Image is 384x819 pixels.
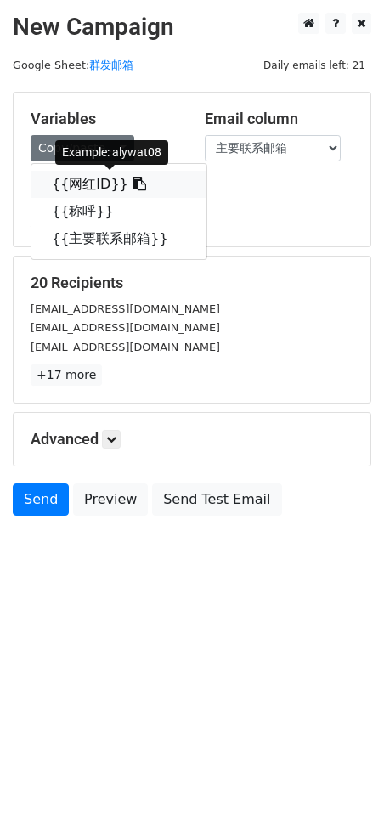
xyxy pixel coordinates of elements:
a: 群发邮箱 [89,59,133,71]
h5: 20 Recipients [31,274,353,292]
h5: Variables [31,110,179,128]
a: {{网红ID}} [31,171,206,198]
a: Copy/paste... [31,135,134,161]
small: [EMAIL_ADDRESS][DOMAIN_NAME] [31,341,220,353]
iframe: Chat Widget [299,737,384,819]
a: {{称呼}} [31,198,206,225]
span: Daily emails left: 21 [257,56,371,75]
a: Send Test Email [152,483,281,516]
a: Daily emails left: 21 [257,59,371,71]
h5: Email column [205,110,353,128]
a: {{主要联系邮箱}} [31,225,206,252]
small: [EMAIL_ADDRESS][DOMAIN_NAME] [31,302,220,315]
a: Preview [73,483,148,516]
div: 聊天小组件 [299,737,384,819]
h2: New Campaign [13,13,371,42]
h5: Advanced [31,430,353,449]
div: Example: alywat08 [55,140,168,165]
a: Send [13,483,69,516]
a: +17 more [31,364,102,386]
small: Google Sheet: [13,59,133,71]
small: [EMAIL_ADDRESS][DOMAIN_NAME] [31,321,220,334]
